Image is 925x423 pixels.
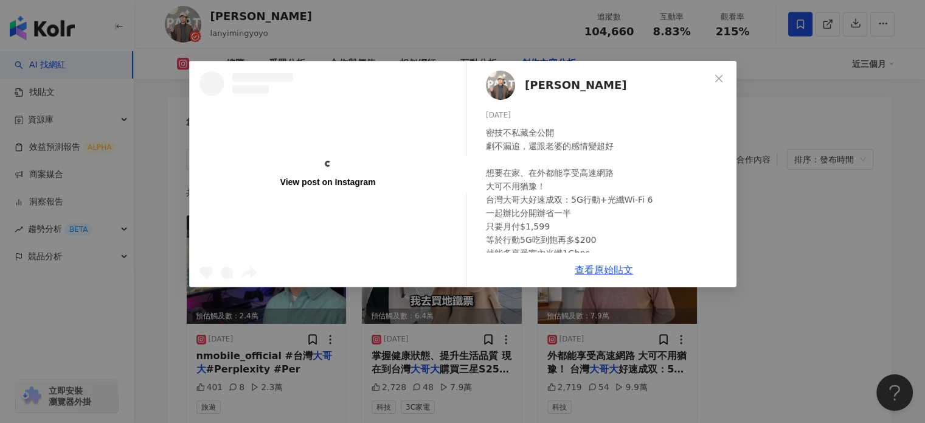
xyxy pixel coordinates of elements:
button: Close [707,66,731,91]
a: KOL Avatar[PERSON_NAME] [486,71,710,100]
span: [PERSON_NAME] [525,77,626,94]
span: close [714,74,724,83]
a: View post on Instagram [190,61,466,287]
img: KOL Avatar [486,71,515,100]
div: View post on Instagram [280,177,375,187]
div: [DATE] [486,110,727,121]
a: 查看原始貼文 [575,264,633,276]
